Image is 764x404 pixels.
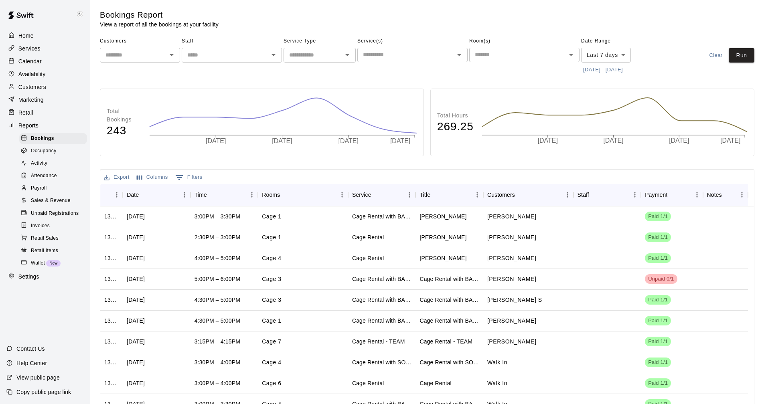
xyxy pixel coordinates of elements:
div: Unpaid Registrations [19,208,87,219]
button: Open [565,49,577,61]
div: 1322801 [104,296,119,304]
tspan: [DATE] [669,137,689,144]
div: Mon, Aug 18, 2025 [127,212,145,220]
div: Customers [487,184,515,206]
div: Last 7 days [581,48,631,63]
div: Home [6,30,84,42]
button: Menu [336,189,348,201]
div: Sun, Aug 17, 2025 [127,379,145,387]
p: Madison Devine [487,212,536,221]
div: Staff [574,184,641,206]
div: Cage Rental with BASEBALL Pitching Machine [352,296,412,304]
div: 1324160 [104,233,119,241]
div: Cage Rental with BASEBALL Pitching Machine [352,275,412,283]
button: Menu [736,189,748,201]
div: Madison Devine [419,233,466,241]
div: Rooms [262,184,280,206]
div: Mason Pickering [419,254,466,262]
div: Occupancy [19,145,87,157]
div: Cage Rental with BASEBALL Pitching Machine [352,212,412,220]
div: Time [195,184,207,206]
tspan: [DATE] [721,137,741,144]
div: 3:00PM – 4:00PM [195,379,240,387]
div: Services [6,42,84,55]
a: Bookings [19,132,90,145]
div: 1322886 [104,275,119,283]
button: Sort [139,189,150,200]
div: Cage Rental with BASEBALL Pitching Machine [419,317,479,325]
a: Customers [6,81,84,93]
span: Paid 1/1 [645,234,671,241]
p: Contact Us [16,345,45,353]
p: Walk In [487,358,507,367]
button: Run [729,48,754,63]
div: Cage Rental with SOFTBALL Pitching Machine [419,358,479,366]
tspan: [DATE] [538,137,558,144]
a: Retail Sales [19,232,90,244]
div: 1322245 [104,358,119,366]
tspan: [DATE] [390,137,410,144]
div: 4:00PM – 5:00PM [195,254,240,262]
div: Retail Sales [19,233,87,244]
div: Sun, Aug 17, 2025 [127,337,145,345]
tspan: [DATE] [604,137,624,144]
div: 4:30PM – 5:00PM [195,317,240,325]
div: Activity [19,158,87,169]
img: Keith Brooks [75,10,85,19]
p: Joe Lindsey [487,275,536,283]
div: Payment [645,184,667,206]
p: Cage 1 [262,233,282,242]
div: Bookings [19,133,87,144]
span: Room(s) [469,35,580,48]
span: Attendance [31,172,57,180]
button: Menu [561,189,574,201]
div: Mon, Aug 18, 2025 [127,275,145,283]
span: Service Type [284,35,356,48]
button: Open [342,49,353,61]
a: Invoices [19,220,90,232]
span: Paid 1/1 [645,317,671,325]
tspan: [DATE] [338,137,358,144]
div: Sun, Aug 17, 2025 [127,296,145,304]
span: Unpaid Registrations [31,210,79,218]
div: Keith Brooks [73,6,90,22]
p: Carlos Saenz [487,337,536,346]
button: Open [166,49,177,61]
a: Settings [6,271,84,283]
button: Sort [515,189,526,200]
div: Cage Rental with BASEBALL Pitching Machine [419,275,479,283]
button: Menu [246,189,258,201]
span: Paid 1/1 [645,296,671,304]
a: Attendance [19,170,90,182]
p: Rob LaBar [487,317,536,325]
div: Invoices [19,220,87,232]
div: Madison Devine [419,212,466,220]
p: Copy public page link [16,388,71,396]
div: Cage Rental with BASEBALL Pitching Machine [352,317,412,325]
div: Title [419,184,430,206]
p: Reports [18,121,39,129]
p: Calendar [18,57,42,65]
a: Unpaid Registrations [19,207,90,220]
button: Menu [403,189,415,201]
div: 3:15PM – 4:15PM [195,337,240,345]
div: Has not paid: Joe Lindsey [645,274,677,284]
button: Menu [691,189,703,201]
span: Activity [31,160,47,168]
a: Availability [6,68,84,80]
button: Menu [629,189,641,201]
button: Show filters [173,171,205,184]
button: Export [102,171,132,184]
p: Home [18,32,34,40]
div: Cage Rental [352,254,384,262]
a: Reports [6,119,84,131]
div: Cage Rental [352,233,384,241]
tspan: [DATE] [272,137,292,144]
div: Customers [483,184,574,206]
div: Retail Items [19,245,87,257]
div: 5:00PM – 6:00PM [195,275,240,283]
div: 1322300 [104,337,119,345]
span: Service(s) [357,35,468,48]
